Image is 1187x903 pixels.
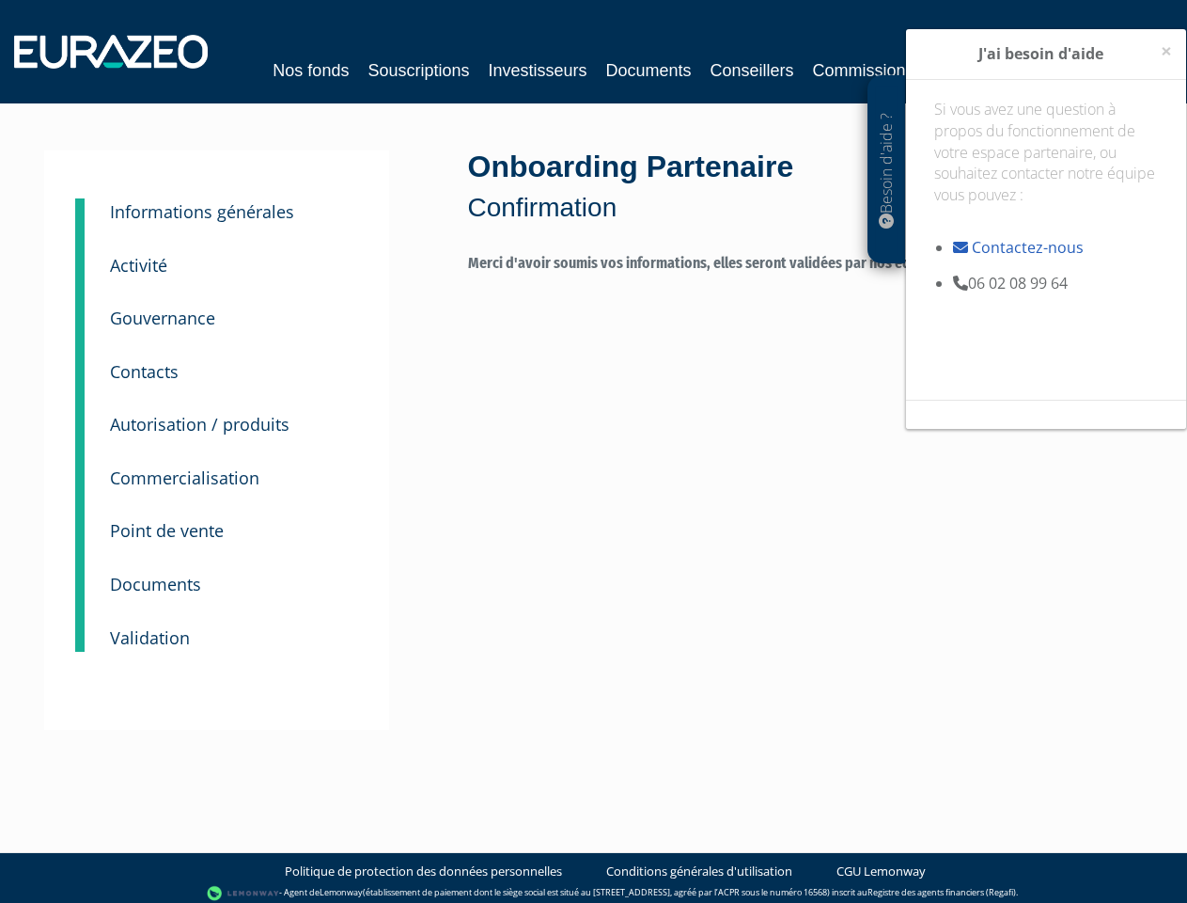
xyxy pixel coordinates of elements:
[75,492,85,550] a: 9
[110,413,289,436] small: Autorisation / produits
[110,626,190,649] small: Validation
[1161,38,1172,64] span: ×
[75,439,85,498] a: 8
[876,86,898,255] p: Besoin d'aide ?
[606,57,692,84] a: Documents
[468,253,1144,318] label: Merci d'avoir soumis vos informations, elles seront validées par nos équipes au plus vite.
[75,333,85,391] a: 6
[906,29,1186,80] div: J'ai besoin d'aide
[75,227,85,285] a: 4
[110,573,201,595] small: Documents
[110,254,167,277] small: Activité
[110,307,215,329] small: Gouvernance
[75,198,85,236] a: 3
[19,884,1168,903] div: - Agent de (établissement de paiement dont le siège social est situé au [STREET_ADDRESS], agréé p...
[972,237,1084,258] a: Contactez-nous
[468,146,1144,227] div: Onboarding Partenaire
[75,386,85,444] a: 7
[813,57,914,84] a: Commissions
[468,189,1144,227] p: Confirmation
[110,360,179,383] small: Contacts
[867,887,1016,899] a: Registre des agents financiers (Regafi)
[488,57,586,84] a: Investisseurs
[836,863,926,880] a: CGU Lemonway
[14,35,208,69] img: 1732889491-logotype_eurazeo_blanc_rvb.png
[75,546,85,604] a: 10
[606,863,792,880] a: Conditions générales d'utilisation
[367,57,469,84] a: Souscriptions
[75,279,85,338] a: 5
[934,99,1158,228] p: Si vous avez une question à propos du fonctionnement de votre espace partenaire, ou souhaitez con...
[953,273,1158,294] li: 06 02 08 99 64
[711,57,794,84] a: Conseillers
[110,200,294,223] small: Informations générales
[320,887,363,899] a: Lemonway
[110,519,224,542] small: Point de vente
[75,599,85,653] a: 11
[110,467,259,489] small: Commercialisation
[285,863,562,880] a: Politique de protection des données personnelles
[273,57,349,84] a: Nos fonds
[207,884,279,903] img: logo-lemonway.png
